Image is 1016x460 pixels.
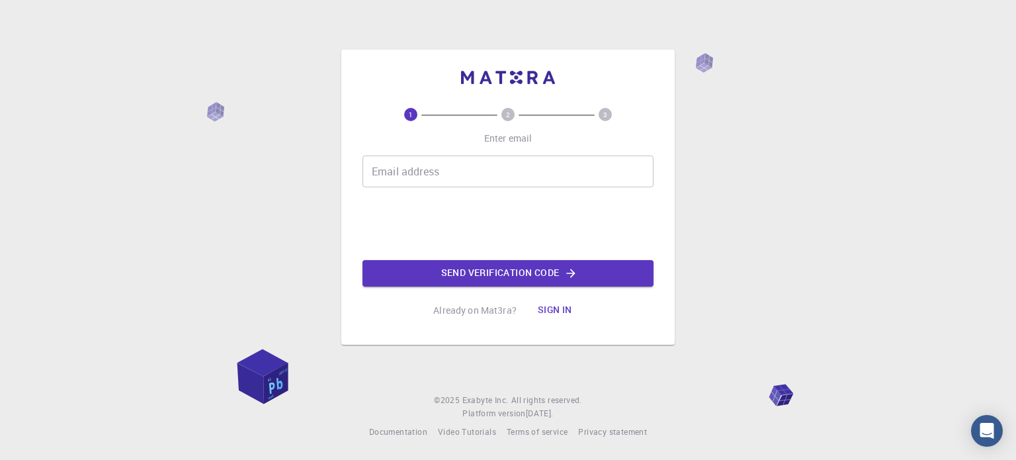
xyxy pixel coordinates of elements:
[407,198,609,250] iframe: reCAPTCHA
[438,426,496,439] a: Video Tutorials
[409,110,413,119] text: 1
[433,304,517,317] p: Already on Mat3ra?
[971,415,1003,447] div: Open Intercom Messenger
[527,297,583,324] button: Sign in
[369,426,427,437] span: Documentation
[462,407,525,420] span: Platform version
[526,408,554,418] span: [DATE] .
[578,426,647,439] a: Privacy statement
[578,426,647,437] span: Privacy statement
[511,394,582,407] span: All rights reserved.
[507,426,568,437] span: Terms of service
[506,110,510,119] text: 2
[507,426,568,439] a: Terms of service
[462,394,509,407] a: Exabyte Inc.
[438,426,496,437] span: Video Tutorials
[462,394,509,405] span: Exabyte Inc.
[526,407,554,420] a: [DATE].
[484,132,532,145] p: Enter email
[603,110,607,119] text: 3
[369,426,427,439] a: Documentation
[362,260,654,287] button: Send verification code
[434,394,462,407] span: © 2025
